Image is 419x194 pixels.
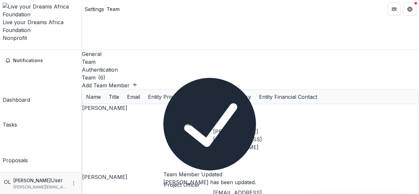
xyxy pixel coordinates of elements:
[82,93,105,101] div: Name
[3,156,28,164] div: Proposals
[3,121,17,129] div: Tasks
[3,3,79,18] img: Live your Dreams Africa Foundation
[3,18,79,34] div: Live your Dreams Africa Foundation
[388,3,401,16] button: Partners
[3,68,30,104] a: Dashboard
[105,93,123,101] div: Title
[144,90,208,104] div: Entity Primary Contact
[13,177,51,184] p: [PERSON_NAME]
[255,93,321,101] div: Entity Financial Contact
[82,50,419,58] a: General
[84,5,104,13] a: Settings
[70,179,78,187] button: More
[123,90,144,104] div: Email
[4,178,11,186] div: Olayinka Layi-Adeite
[84,4,122,14] nav: breadcrumb
[105,90,123,104] div: Title
[13,184,67,190] p: [PERSON_NAME][EMAIL_ADDRESS][DOMAIN_NAME]
[208,90,255,104] div: Entity Signatory
[82,66,419,74] a: Authentication
[164,112,213,128] div: IT/Technical Management
[82,81,137,89] button: Add Team Member
[3,131,28,164] a: Proposals
[82,90,105,104] div: Name
[255,90,321,104] div: Entity Financial Contact
[107,6,119,12] div: Team
[164,181,213,189] div: Project Officer
[3,35,27,41] span: Nonprofit
[82,58,419,66] a: Team
[3,106,17,129] a: Tasks
[82,173,164,181] div: [PERSON_NAME]
[144,93,208,101] div: Entity Primary Contact
[403,3,416,16] button: Get Help
[208,93,255,101] div: Entity Signatory
[98,74,105,81] p: ( 6 )
[3,55,79,66] button: Notifications
[51,176,63,184] p: User
[3,96,30,104] div: Dashboard
[82,74,96,81] h2: Team
[82,104,164,112] div: [PERSON_NAME]
[213,128,295,151] div: [PERSON_NAME][EMAIL_ADDRESS][DOMAIN_NAME]
[123,93,144,101] div: Email
[13,58,76,63] span: Notifications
